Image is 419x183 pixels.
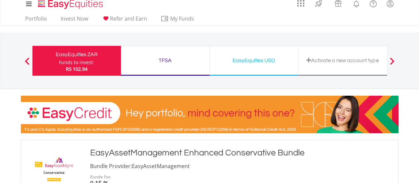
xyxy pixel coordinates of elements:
a: Refer and Earn [99,15,150,26]
img: EasyCredit Promotion Banner [21,96,398,133]
span: Refer and Earn [110,15,147,22]
h4: EasyAssetManagement [90,162,392,170]
div: EasyEquities ZAR [36,50,117,59]
span: Bundle Provider: [90,162,132,170]
div: Funds to invest: [59,59,94,66]
div: Activate a new account type [302,56,383,65]
div: TFSA [125,56,205,65]
a: Invest Now [58,15,91,26]
span: Bundle Fee [90,174,111,180]
div: EasyEquities USD [214,56,294,65]
div: EasyAssetManagement Enhanced Conservative Bundle [90,147,392,159]
span: R5 102.94 [66,66,87,72]
span: My Funds [161,14,204,23]
a: Portfolio [23,15,50,26]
